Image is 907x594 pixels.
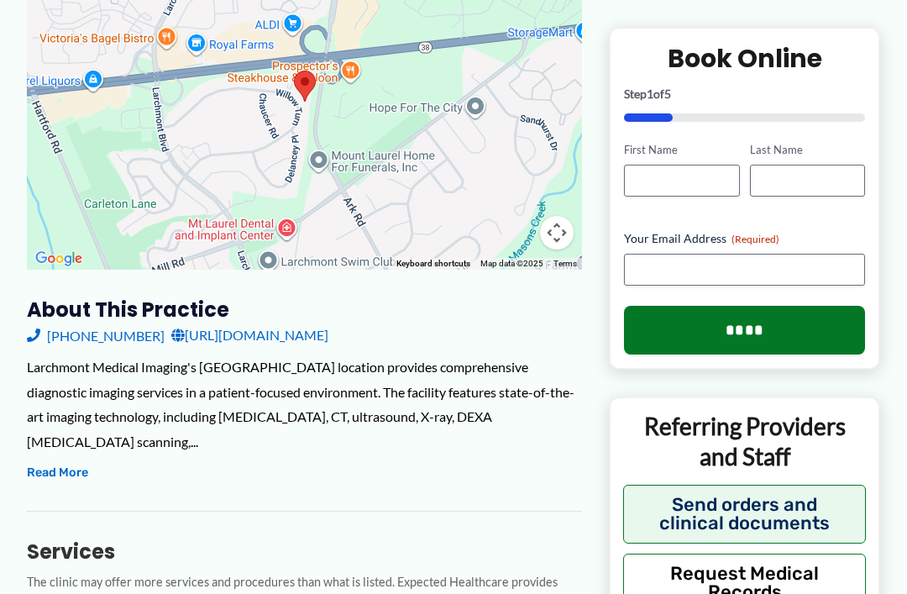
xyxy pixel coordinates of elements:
[624,142,739,158] label: First Name
[27,355,582,455] div: Larchmont Medical Imaging's [GEOGRAPHIC_DATA] location provides comprehensive diagnostic imaging ...
[171,323,328,348] a: [URL][DOMAIN_NAME]
[664,87,671,101] span: 5
[27,463,88,483] button: Read More
[647,87,653,101] span: 1
[31,248,87,270] a: Open this area in Google Maps (opens a new window)
[540,216,574,250] button: Map camera controls
[624,42,865,75] h2: Book Online
[731,233,779,245] span: (Required)
[623,484,866,543] button: Send orders and clinical documents
[31,248,87,270] img: Google
[624,88,865,100] p: Step of
[623,411,866,472] p: Referring Providers and Staff
[27,323,165,348] a: [PHONE_NUMBER]
[396,258,470,270] button: Keyboard shortcuts
[480,259,543,268] span: Map data ©2025
[27,297,582,323] h3: About this practice
[27,539,582,565] h3: Services
[553,259,577,268] a: Terms (opens in new tab)
[750,142,865,158] label: Last Name
[624,230,865,247] label: Your Email Address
